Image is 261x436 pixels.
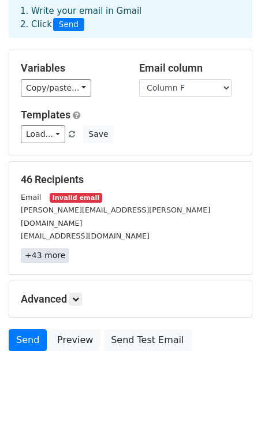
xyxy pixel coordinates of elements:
a: Send Test Email [103,329,191,351]
small: [EMAIL_ADDRESS][DOMAIN_NAME] [21,232,150,240]
a: Templates [21,109,70,121]
h5: Email column [139,62,240,74]
div: 1. Write your email in Gmail 2. Click [12,5,249,31]
a: Preview [50,329,100,351]
a: Send [9,329,47,351]
small: [PERSON_NAME][EMAIL_ADDRESS][PERSON_NAME][DOMAIN_NAME] [21,206,210,228]
a: Load... [21,125,65,143]
iframe: Chat Widget [203,381,261,436]
h5: 46 Recipients [21,173,240,186]
h5: Variables [21,62,122,74]
a: Copy/paste... [21,79,91,97]
h5: Advanced [21,293,240,305]
a: +43 more [21,248,69,263]
button: Save [83,125,113,143]
small: Email [21,193,41,202]
small: Invalid email [50,193,102,203]
span: Send [53,18,84,32]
